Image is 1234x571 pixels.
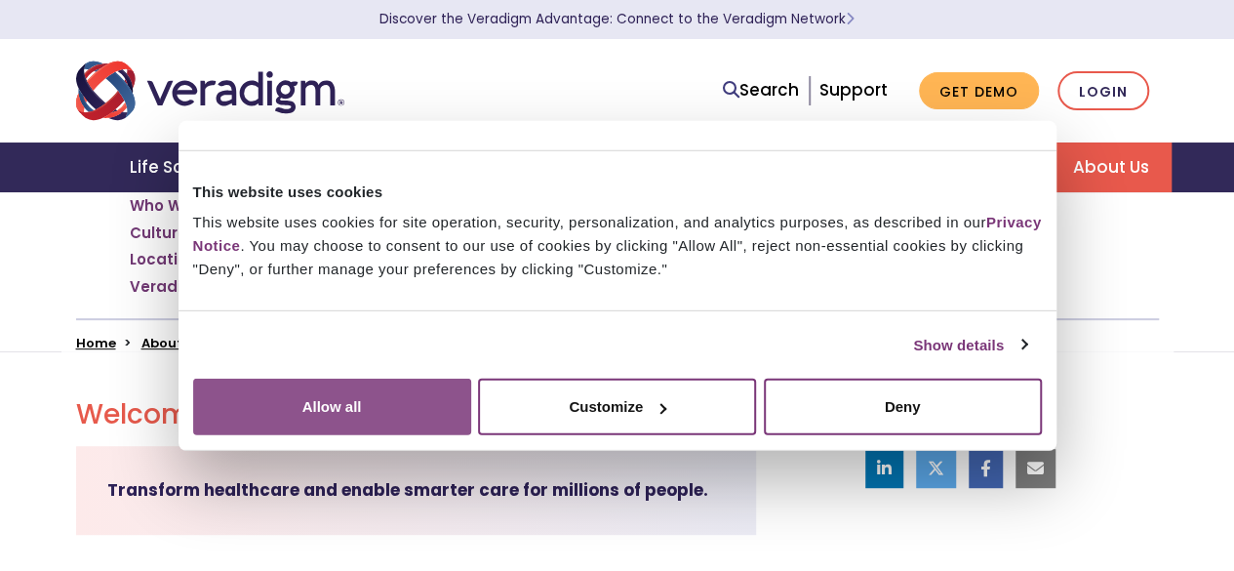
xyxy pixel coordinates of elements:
[478,379,756,435] button: Customize
[193,211,1042,281] div: This website uses cookies for site operation, security, personalization, and analytics purposes, ...
[723,77,799,103] a: Search
[76,59,344,123] img: Veradigm logo
[130,224,280,243] a: Culture and Values
[193,214,1042,254] a: Privacy Notice
[764,379,1042,435] button: Deny
[141,334,201,352] a: About Us
[130,196,222,216] a: Who We Are
[76,398,756,431] h2: Welcome to Veradigm
[819,78,888,102] a: Support
[130,250,206,269] a: Locations
[193,379,471,435] button: Allow all
[130,277,276,297] a: Veradigm Network
[919,72,1039,110] a: Get Demo
[913,333,1026,356] a: Show details
[846,10,855,28] span: Learn More
[1057,71,1149,111] a: Login
[379,10,855,28] a: Discover the Veradigm Advantage: Connect to the Veradigm NetworkLearn More
[1049,143,1172,192] a: About Us
[107,478,708,502] strong: Transform healthcare and enable smarter care for millions of people.
[76,334,116,352] a: Home
[193,180,1042,203] div: This website uses cookies
[106,143,268,192] a: Life Sciences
